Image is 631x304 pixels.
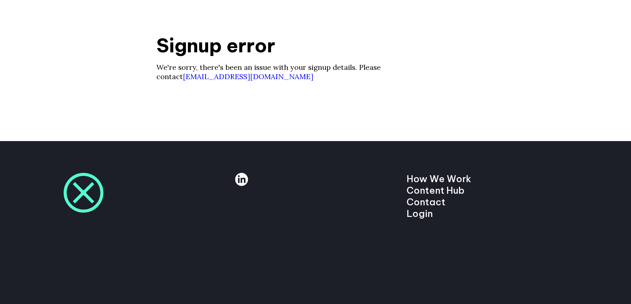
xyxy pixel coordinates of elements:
[183,72,314,81] a: [EMAIL_ADDRESS][DOMAIN_NAME]
[407,184,465,196] a: Content Hub
[156,33,475,57] h1: Signup error
[407,196,445,208] a: Contact
[156,63,475,81] p: We're sorry, there's been an issue with your signup details. Please contact
[407,208,433,219] a: Login
[407,173,471,184] a: How We Work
